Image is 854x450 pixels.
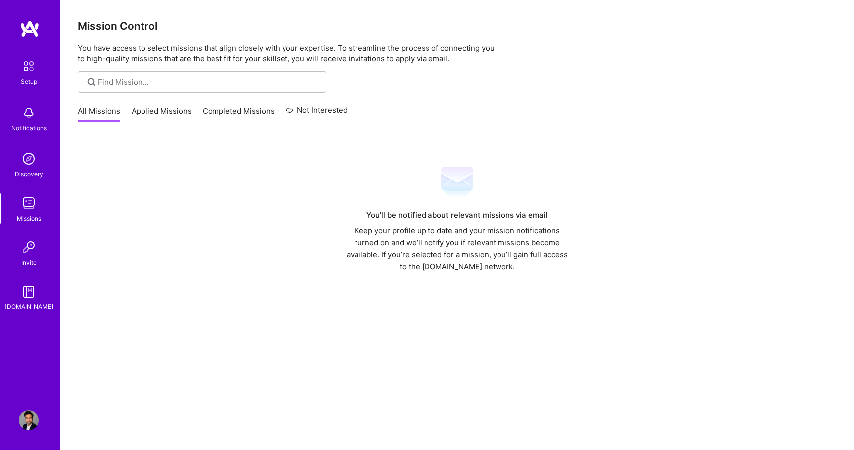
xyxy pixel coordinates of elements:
div: Notifications [11,123,47,133]
img: teamwork [19,193,39,213]
a: User Avatar [16,410,41,430]
div: Setup [21,76,37,87]
a: All Missions [78,106,120,122]
div: Invite [21,257,37,268]
img: discovery [19,149,39,169]
img: Invite [19,237,39,257]
img: logo [20,20,40,38]
img: User Avatar [19,410,39,430]
img: setup [18,56,39,76]
div: You’ll be notified about relevant missions via email [343,209,572,221]
a: Applied Missions [132,106,192,122]
div: Missions [17,213,41,224]
img: Mail [441,166,473,198]
i: icon SearchGrey [86,76,97,88]
img: bell [19,103,39,123]
div: Discovery [15,169,43,179]
input: Find Mission... [98,77,319,87]
a: Not Interested [286,104,348,122]
a: Completed Missions [203,106,275,122]
h3: Mission Control [78,20,836,32]
p: You have access to select missions that align closely with your expertise. To streamline the proc... [78,43,836,64]
img: guide book [19,282,39,301]
div: [DOMAIN_NAME] [5,301,53,312]
div: Keep your profile up to date and your mission notifications turned on and we’ll notify you if rel... [343,225,572,273]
